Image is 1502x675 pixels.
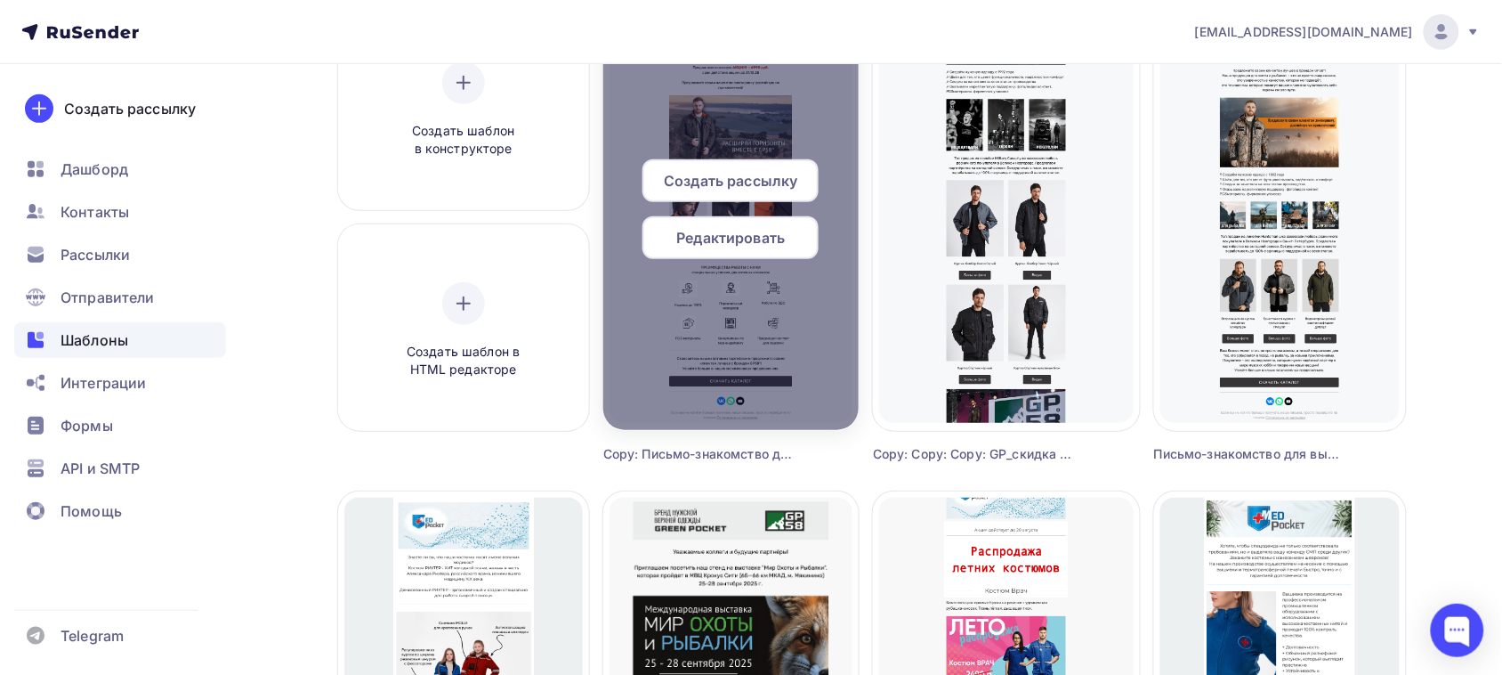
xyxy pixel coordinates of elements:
[664,170,797,191] span: Создать рассылку
[61,287,155,308] span: Отправители
[61,458,140,479] span: API и SMTP
[61,159,128,180] span: Дашборд
[61,244,130,265] span: Рассылки
[603,445,795,463] div: Copy: Письмо-знакомство для выставки
[14,151,226,187] a: Дашборд
[61,372,146,394] span: Интеграции
[61,201,129,223] span: Контакты
[14,408,226,443] a: Формы
[1195,23,1413,41] span: [EMAIL_ADDRESS][DOMAIN_NAME]
[61,500,122,522] span: Помощь
[873,445,1073,463] div: Copy: Copy: Copy: GP_скидка от объема_Хантсмен
[1154,445,1343,463] div: Письмо-знакомство для выставки
[14,194,226,230] a: Контакты
[379,343,548,379] span: Создать шаблон в HTML редакторе
[14,237,226,272] a: Рассылки
[14,280,226,315] a: Отправители
[677,227,786,248] span: Редактировать
[379,122,548,159] span: Создать шаблон в конструкторе
[1195,14,1481,50] a: [EMAIL_ADDRESS][DOMAIN_NAME]
[61,415,113,436] span: Формы
[64,98,196,119] div: Создать рассылку
[61,329,128,351] span: Шаблоны
[61,625,124,647] span: Telegram
[14,322,226,358] a: Шаблоны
